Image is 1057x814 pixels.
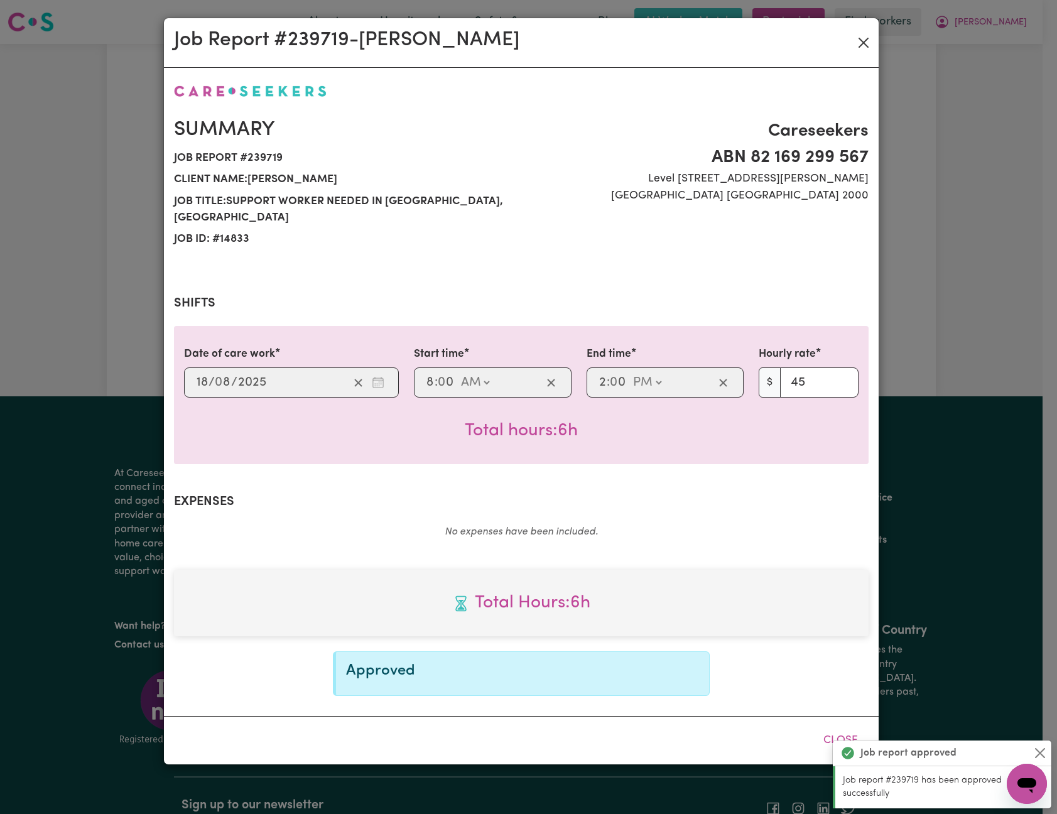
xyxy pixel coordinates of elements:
[426,373,435,392] input: --
[860,746,957,761] strong: Job report approved
[215,376,222,389] span: 0
[346,663,415,678] span: Approved
[237,373,267,392] input: ----
[196,373,209,392] input: --
[174,191,514,229] span: Job title: Support Worker Needed In [GEOGRAPHIC_DATA], [GEOGRAPHIC_DATA]
[231,376,237,389] span: /
[174,85,327,97] img: Careseekers logo
[209,376,215,389] span: /
[349,373,368,392] button: Clear date
[843,774,1044,801] p: Job report #239719 has been approved successfully
[587,346,631,362] label: End time
[610,373,627,392] input: --
[184,346,275,362] label: Date of care work
[854,33,874,53] button: Close
[174,148,514,169] span: Job report # 239719
[465,422,578,440] span: Total hours worked: 6 hours
[599,373,607,392] input: --
[174,494,869,509] h2: Expenses
[174,118,514,142] h2: Summary
[438,376,445,389] span: 0
[215,373,231,392] input: --
[759,346,816,362] label: Hourly rate
[414,346,464,362] label: Start time
[813,727,869,754] button: Close
[529,188,869,204] span: [GEOGRAPHIC_DATA] [GEOGRAPHIC_DATA] 2000
[529,171,869,187] span: Level [STREET_ADDRESS][PERSON_NAME]
[174,169,514,190] span: Client name: [PERSON_NAME]
[184,590,859,616] span: Total hours worked: 6 hours
[435,376,438,389] span: :
[759,367,781,398] span: $
[529,118,869,144] span: Careseekers
[174,296,869,311] h2: Shifts
[368,373,388,392] button: Enter the date of care work
[174,229,514,250] span: Job ID: # 14833
[607,376,610,389] span: :
[1033,746,1048,761] button: Close
[610,376,617,389] span: 0
[438,373,455,392] input: --
[1007,764,1047,804] iframe: Button to launch messaging window
[529,144,869,171] span: ABN 82 169 299 567
[174,28,519,52] h2: Job Report # 239719 - [PERSON_NAME]
[445,527,598,537] em: No expenses have been included.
